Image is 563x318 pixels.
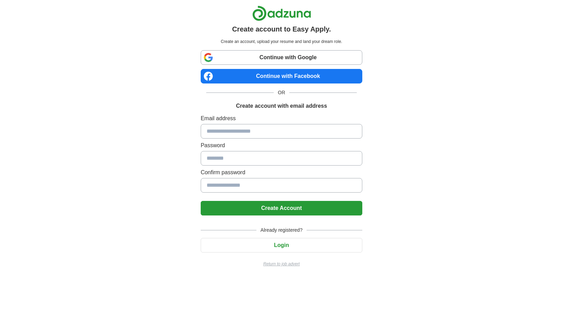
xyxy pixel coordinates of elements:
a: Continue with Google [201,50,362,65]
a: Return to job advert [201,261,362,267]
img: Adzuna logo [252,6,311,21]
button: Create Account [201,201,362,215]
span: Already registered? [256,227,307,234]
a: Login [201,242,362,248]
p: Create an account, upload your resume and land your dream role. [202,38,361,45]
a: Continue with Facebook [201,69,362,83]
h1: Create account to Easy Apply. [232,24,331,34]
label: Confirm password [201,168,362,177]
span: OR [274,89,289,96]
label: Password [201,141,362,150]
button: Login [201,238,362,253]
h1: Create account with email address [236,102,327,110]
label: Email address [201,114,362,123]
